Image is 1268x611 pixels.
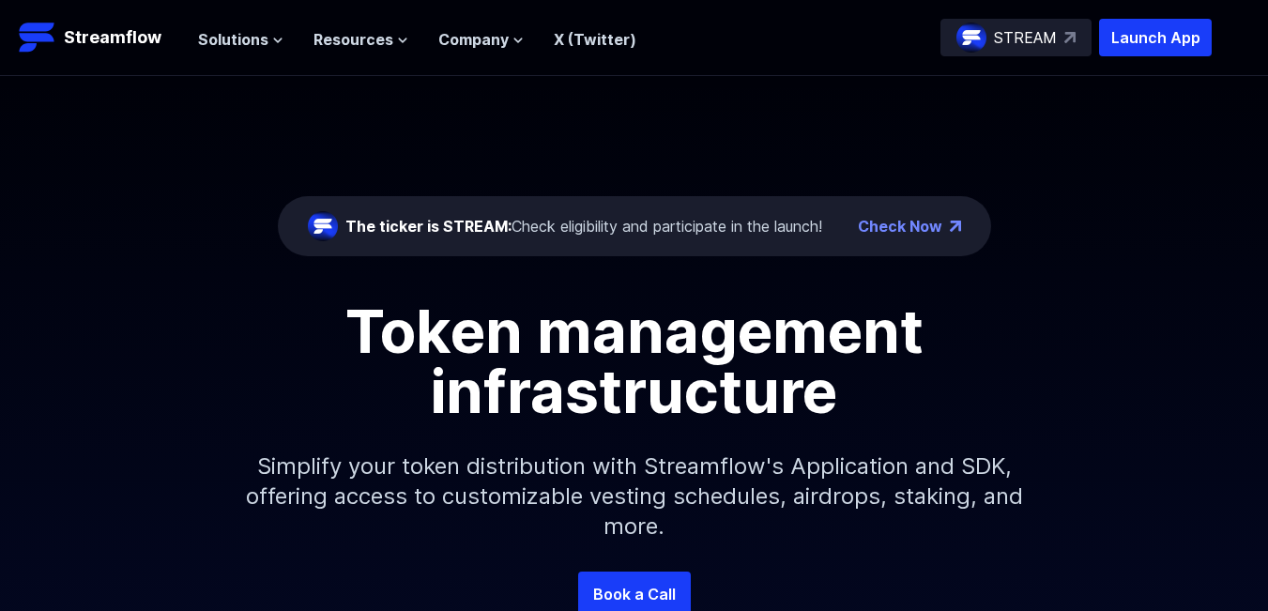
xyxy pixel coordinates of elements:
a: Check Now [858,215,942,237]
span: The ticker is STREAM: [345,217,512,236]
p: Simplify your token distribution with Streamflow's Application and SDK, offering access to custom... [231,421,1038,572]
p: STREAM [994,26,1057,49]
button: Launch App [1099,19,1212,56]
h1: Token management infrastructure [212,301,1057,421]
a: X (Twitter) [554,30,636,49]
img: streamflow-logo-circle.png [956,23,986,53]
button: Solutions [198,28,283,51]
img: streamflow-logo-circle.png [308,211,338,241]
p: Streamflow [64,24,161,51]
a: Streamflow [19,19,179,56]
button: Resources [313,28,408,51]
span: Solutions [198,28,268,51]
span: Resources [313,28,393,51]
span: Company [438,28,509,51]
img: Streamflow Logo [19,19,56,56]
div: Check eligibility and participate in the launch! [345,215,822,237]
a: STREAM [940,19,1092,56]
button: Company [438,28,524,51]
img: top-right-arrow.png [950,221,961,232]
img: top-right-arrow.svg [1064,32,1076,43]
